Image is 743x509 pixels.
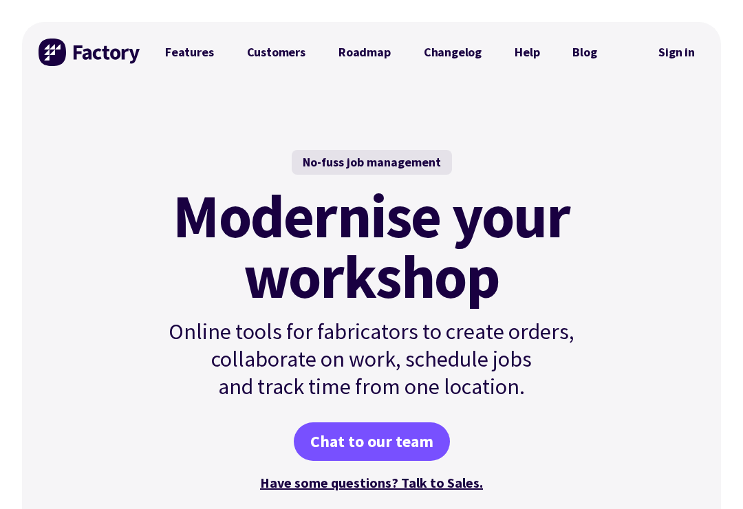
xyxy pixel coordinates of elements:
[139,318,604,400] p: Online tools for fabricators to create orders, collaborate on work, schedule jobs and track time ...
[649,36,704,68] nav: Secondary Navigation
[674,443,743,509] iframe: Chat Widget
[294,422,450,461] a: Chat to our team
[292,150,452,175] div: No-fuss job management
[149,39,614,66] nav: Primary Navigation
[260,474,483,491] a: Have some questions? Talk to Sales.
[322,39,407,66] a: Roadmap
[39,39,142,66] img: Factory
[149,39,230,66] a: Features
[649,36,704,68] a: Sign in
[556,39,613,66] a: Blog
[498,39,556,66] a: Help
[230,39,322,66] a: Customers
[173,186,570,307] mark: Modernise your workshop
[407,39,498,66] a: Changelog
